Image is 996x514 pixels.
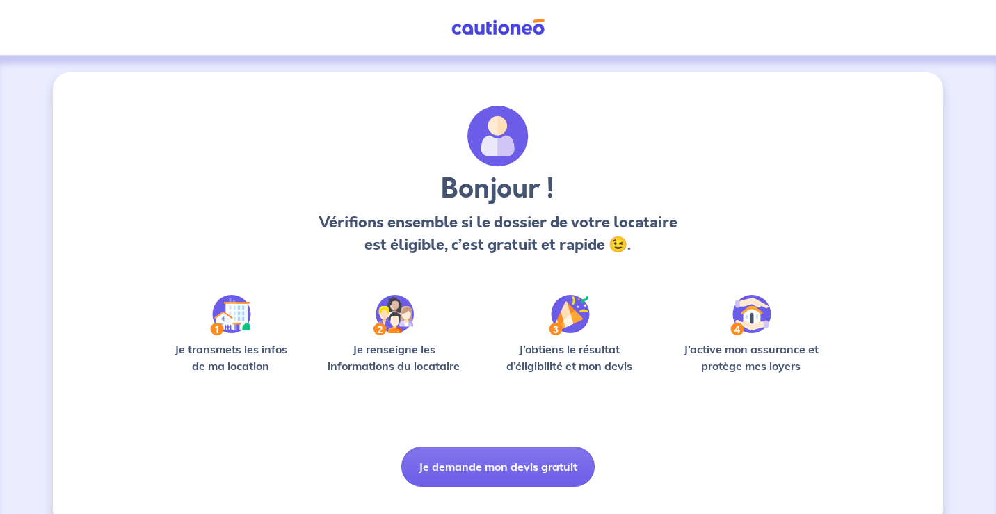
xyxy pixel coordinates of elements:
p: Je transmets les infos de ma location [164,341,297,374]
h3: Bonjour ! [314,172,681,206]
img: /static/f3e743aab9439237c3e2196e4328bba9/Step-3.svg [549,295,590,335]
p: J’active mon assurance et protège mes loyers [670,341,832,374]
p: Je renseigne les informations du locataire [319,341,469,374]
img: /static/bfff1cf634d835d9112899e6a3df1a5d/Step-4.svg [730,295,771,335]
button: Je demande mon devis gratuit [401,447,595,487]
img: Cautioneo [446,19,550,36]
img: /static/c0a346edaed446bb123850d2d04ad552/Step-2.svg [373,295,414,335]
img: /static/90a569abe86eec82015bcaae536bd8e6/Step-1.svg [210,295,251,335]
p: Vérifions ensemble si le dossier de votre locataire est éligible, c’est gratuit et rapide 😉. [314,211,681,256]
img: archivate [467,106,529,167]
p: J’obtiens le résultat d’éligibilité et mon devis [491,341,648,374]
